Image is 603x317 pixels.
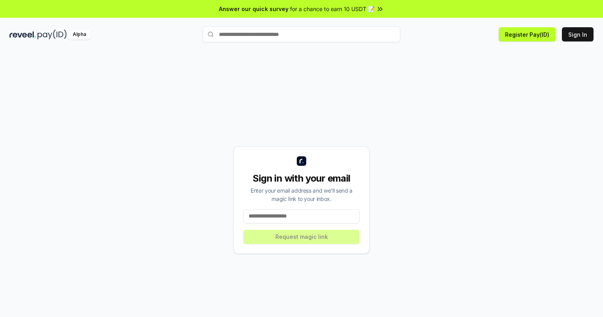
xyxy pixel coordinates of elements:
button: Sign In [562,27,594,41]
span: Answer our quick survey [219,5,288,13]
img: reveel_dark [9,30,36,39]
img: logo_small [297,156,306,166]
span: for a chance to earn 10 USDT 📝 [290,5,375,13]
div: Enter your email address and we’ll send a magic link to your inbox. [243,186,360,203]
button: Register Pay(ID) [499,27,556,41]
div: Sign in with your email [243,172,360,185]
img: pay_id [38,30,67,39]
div: Alpha [68,30,90,39]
